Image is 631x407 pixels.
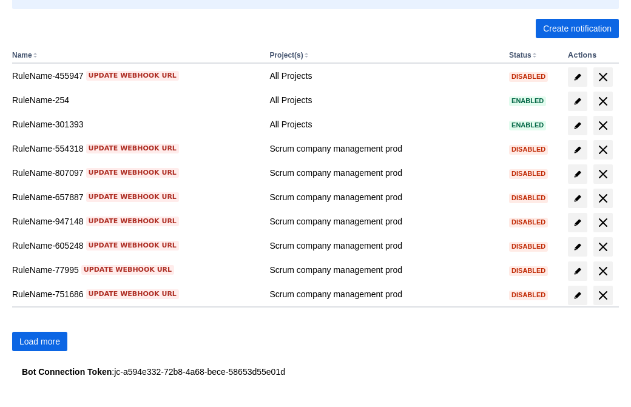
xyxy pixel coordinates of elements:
[509,170,548,177] span: Disabled
[22,367,112,377] strong: Bot Connection Token
[89,192,177,202] span: Update webhook URL
[22,366,609,378] div: : jc-a594e332-72b8-4a68-bece-58653d55e01d
[269,264,499,276] div: Scrum company management prod
[12,143,260,155] div: RuleName-554318
[596,118,610,133] span: delete
[12,240,260,252] div: RuleName-605248
[89,217,177,226] span: Update webhook URL
[573,169,582,179] span: edit
[573,121,582,130] span: edit
[12,51,32,59] button: Name
[269,191,499,203] div: Scrum company management prod
[12,215,260,227] div: RuleName-947148
[269,167,499,179] div: Scrum company management prod
[12,94,260,106] div: RuleName-254
[269,143,499,155] div: Scrum company management prod
[12,167,260,179] div: RuleName-807097
[536,19,619,38] button: Create notification
[269,215,499,227] div: Scrum company management prod
[12,70,260,82] div: RuleName-455947
[84,265,172,275] span: Update webhook URL
[12,332,67,351] button: Load more
[596,191,610,206] span: delete
[573,291,582,300] span: edit
[596,167,610,181] span: delete
[573,242,582,252] span: edit
[19,332,60,351] span: Load more
[269,94,499,106] div: All Projects
[509,51,531,59] button: Status
[269,70,499,82] div: All Projects
[509,243,548,250] span: Disabled
[596,94,610,109] span: delete
[573,72,582,82] span: edit
[596,143,610,157] span: delete
[509,292,548,298] span: Disabled
[573,266,582,276] span: edit
[573,193,582,203] span: edit
[12,264,260,276] div: RuleName-77995
[563,48,619,64] th: Actions
[89,241,177,251] span: Update webhook URL
[573,145,582,155] span: edit
[89,144,177,153] span: Update webhook URL
[269,240,499,252] div: Scrum company management prod
[509,195,548,201] span: Disabled
[596,215,610,230] span: delete
[509,267,548,274] span: Disabled
[12,118,260,130] div: RuleName-301393
[269,288,499,300] div: Scrum company management prod
[12,288,260,300] div: RuleName-751686
[89,168,177,178] span: Update webhook URL
[543,19,612,38] span: Create notification
[509,146,548,153] span: Disabled
[89,71,177,81] span: Update webhook URL
[573,96,582,106] span: edit
[509,73,548,80] span: Disabled
[509,122,546,129] span: Enabled
[596,264,610,278] span: delete
[596,288,610,303] span: delete
[89,289,177,299] span: Update webhook URL
[269,51,303,59] button: Project(s)
[596,70,610,84] span: delete
[596,240,610,254] span: delete
[573,218,582,227] span: edit
[269,118,499,130] div: All Projects
[12,191,260,203] div: RuleName-657887
[509,98,546,104] span: Enabled
[509,219,548,226] span: Disabled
